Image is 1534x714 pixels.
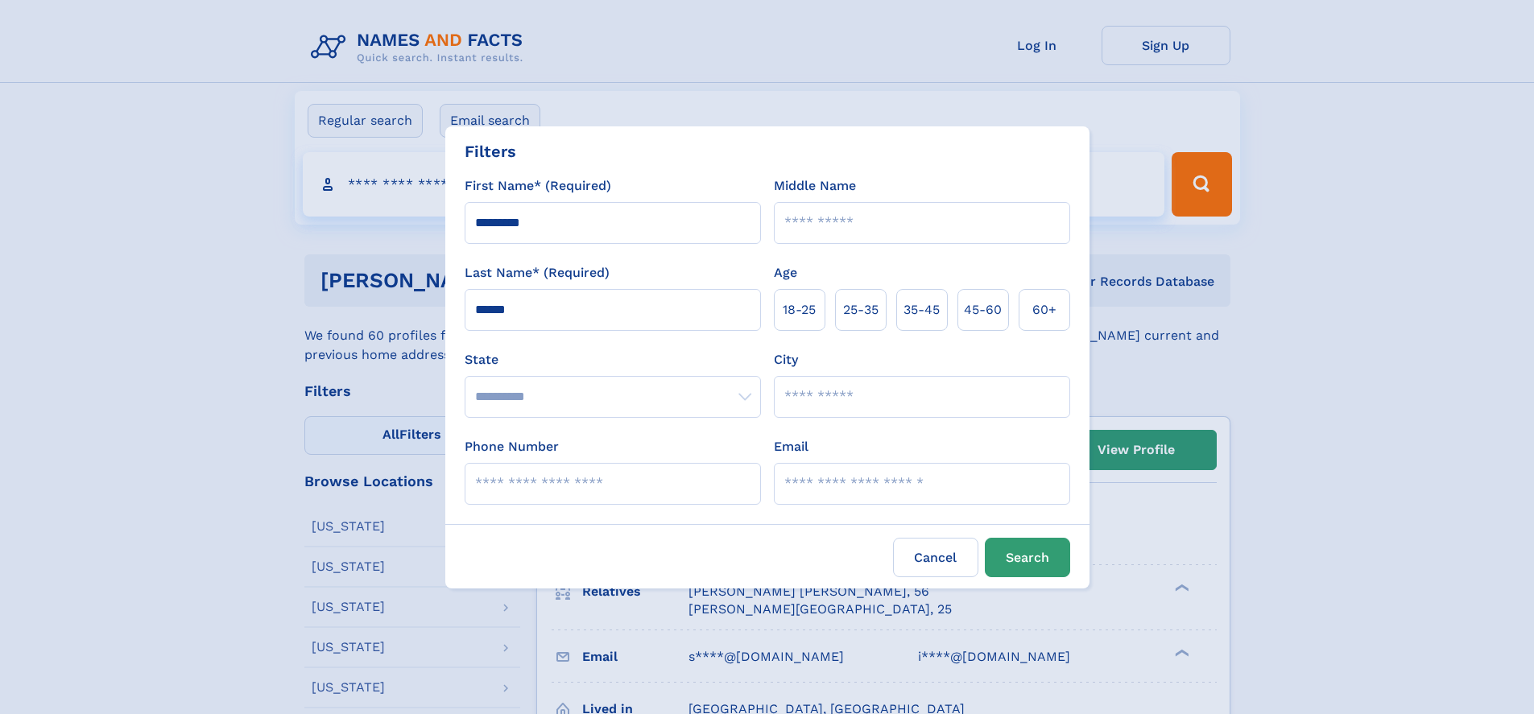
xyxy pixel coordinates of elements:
[774,350,798,369] label: City
[465,350,761,369] label: State
[985,538,1070,577] button: Search
[465,263,610,283] label: Last Name* (Required)
[1032,300,1056,320] span: 60+
[903,300,940,320] span: 35‑45
[843,300,879,320] span: 25‑35
[774,176,856,196] label: Middle Name
[465,437,559,456] label: Phone Number
[774,437,808,456] label: Email
[465,139,516,163] div: Filters
[783,300,816,320] span: 18‑25
[893,538,978,577] label: Cancel
[774,263,797,283] label: Age
[465,176,611,196] label: First Name* (Required)
[964,300,1002,320] span: 45‑60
